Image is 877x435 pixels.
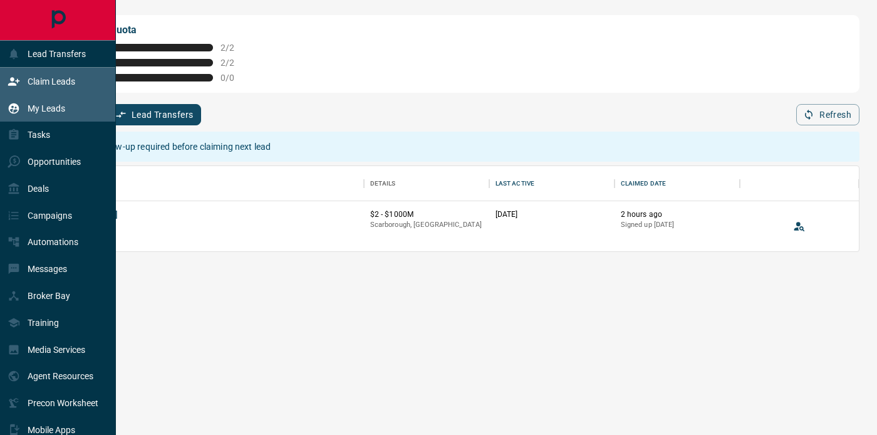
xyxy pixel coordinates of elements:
[615,166,740,201] div: Claimed Date
[489,166,615,201] div: Last Active
[370,209,483,220] p: $2 - $1000M
[221,58,248,68] span: 2 / 2
[108,104,202,125] button: Lead Transfers
[370,220,483,230] p: Scarborough, [GEOGRAPHIC_DATA]
[370,166,396,201] div: Details
[496,209,608,220] p: [DATE]
[364,166,489,201] div: Details
[621,220,734,230] p: Signed up [DATE]
[621,209,734,220] p: 2 hours ago
[793,220,806,233] svg: View Lead
[221,73,248,83] span: 0 / 0
[46,166,364,201] div: Name
[621,166,667,201] div: Claimed Date
[796,104,859,125] button: Refresh
[221,43,248,53] span: 2 / 2
[68,23,248,38] p: My Daily Quota
[496,166,534,201] div: Last Active
[76,135,271,158] div: Lead follow-up required before claiming next lead
[790,217,809,236] button: View Lead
